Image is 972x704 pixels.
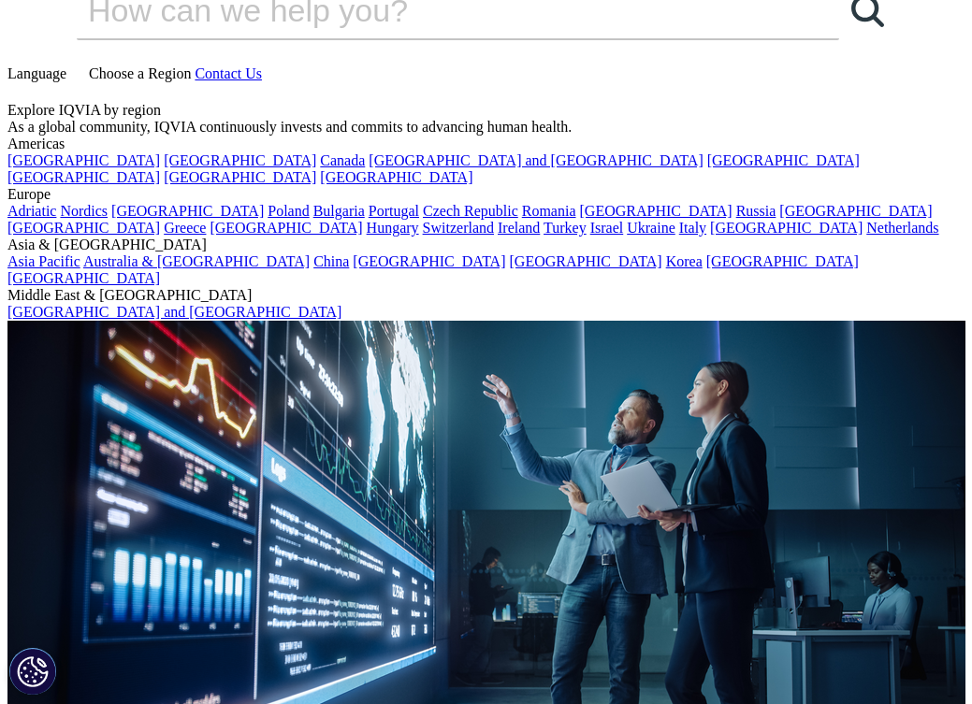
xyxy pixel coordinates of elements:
[9,648,56,695] button: Paramètres des cookies
[7,136,965,152] div: Americas
[83,253,310,269] a: Australia & [GEOGRAPHIC_DATA]
[210,220,362,236] a: [GEOGRAPHIC_DATA]
[7,102,965,119] div: Explore IQVIA by region
[666,253,703,269] a: Korea
[7,304,341,320] a: [GEOGRAPHIC_DATA] and [GEOGRAPHIC_DATA]
[7,253,80,269] a: Asia Pacific
[7,152,160,168] a: [GEOGRAPHIC_DATA]
[510,253,662,269] a: [GEOGRAPHIC_DATA]
[369,152,703,168] a: [GEOGRAPHIC_DATA] and [GEOGRAPHIC_DATA]
[164,169,316,185] a: [GEOGRAPHIC_DATA]
[522,203,576,219] a: Romania
[866,220,938,236] a: Netherlands
[7,65,66,81] span: Language
[679,220,706,236] a: Italy
[320,152,365,168] a: Canada
[779,203,932,219] a: [GEOGRAPHIC_DATA]
[268,203,309,219] a: Poland
[707,152,860,168] a: [GEOGRAPHIC_DATA]
[423,220,494,236] a: Switzerland
[710,220,863,236] a: [GEOGRAPHIC_DATA]
[313,203,365,219] a: Bulgaria
[320,169,472,185] a: [GEOGRAPHIC_DATA]
[313,253,349,269] a: China
[7,237,965,253] div: Asia & [GEOGRAPHIC_DATA]
[164,220,206,236] a: Greece
[60,203,108,219] a: Nordics
[369,203,419,219] a: Portugal
[164,152,316,168] a: [GEOGRAPHIC_DATA]
[195,65,262,81] a: Contact Us
[544,220,587,236] a: Turkey
[7,169,160,185] a: [GEOGRAPHIC_DATA]
[7,220,160,236] a: [GEOGRAPHIC_DATA]
[423,203,518,219] a: Czech Republic
[736,203,776,219] a: Russia
[7,270,160,286] a: [GEOGRAPHIC_DATA]
[353,253,505,269] a: [GEOGRAPHIC_DATA]
[7,119,965,136] div: As a global community, IQVIA continuously invests and commits to advancing human health.
[7,203,56,219] a: Adriatic
[580,203,733,219] a: [GEOGRAPHIC_DATA]
[590,220,624,236] a: Israel
[498,220,540,236] a: Ireland
[89,65,191,81] span: Choose a Region
[706,253,859,269] a: [GEOGRAPHIC_DATA]
[111,203,264,219] a: [GEOGRAPHIC_DATA]
[7,186,965,203] div: Europe
[627,220,675,236] a: Ukraine
[7,287,965,304] div: Middle East & [GEOGRAPHIC_DATA]
[367,220,419,236] a: Hungary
